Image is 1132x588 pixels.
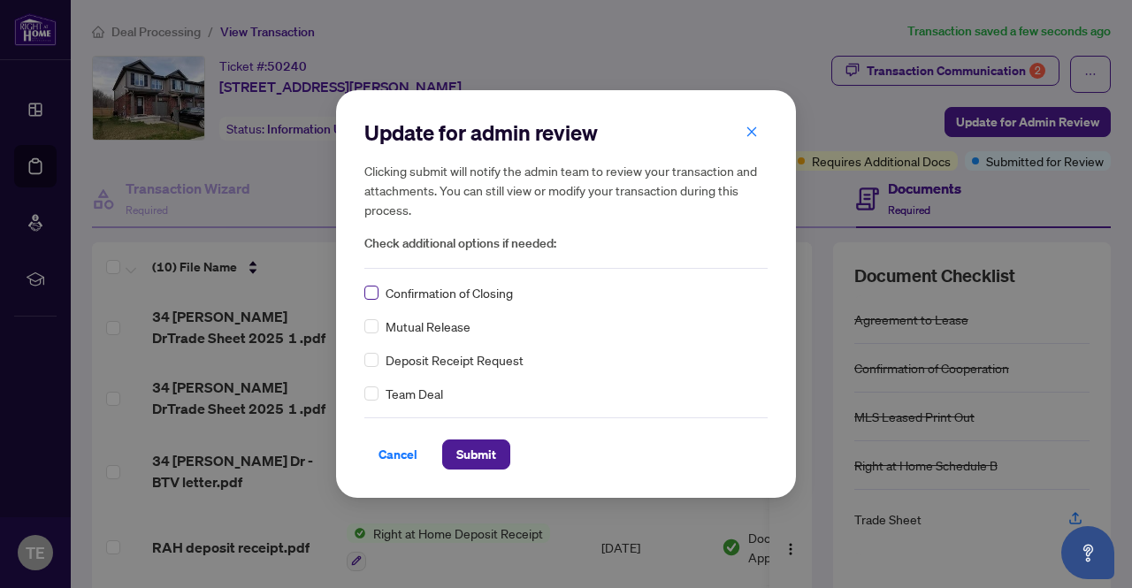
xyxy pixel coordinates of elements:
[386,283,513,302] span: Confirmation of Closing
[442,439,510,470] button: Submit
[456,440,496,469] span: Submit
[364,233,768,254] span: Check additional options if needed:
[379,440,417,469] span: Cancel
[386,350,524,370] span: Deposit Receipt Request
[386,317,470,336] span: Mutual Release
[364,118,768,147] h2: Update for admin review
[364,439,432,470] button: Cancel
[1061,526,1114,579] button: Open asap
[364,161,768,219] h5: Clicking submit will notify the admin team to review your transaction and attachments. You can st...
[746,126,758,138] span: close
[386,384,443,403] span: Team Deal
